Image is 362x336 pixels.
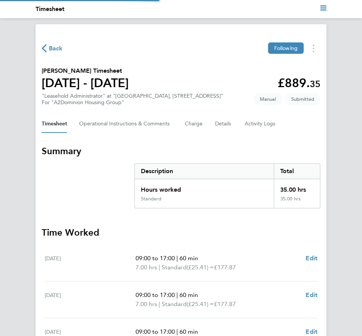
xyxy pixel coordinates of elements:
[135,179,274,196] div: Hours worked
[214,264,236,271] span: £177.87
[187,264,214,271] span: (£25.41) =
[245,115,276,133] button: Activity Logs
[185,115,203,133] button: Charge
[307,42,320,54] button: Timesheets Menu
[79,115,173,133] button: Operational Instructions & Comments
[135,164,274,179] div: Description
[274,164,320,179] div: Total
[162,263,187,272] span: Standard
[42,227,320,239] h3: Time Worked
[159,300,160,308] span: |
[179,328,198,335] span: 60 min
[306,255,317,262] span: Edit
[176,255,178,262] span: |
[176,291,178,298] span: |
[162,300,187,309] span: Standard
[134,163,320,208] div: Summary
[42,75,129,91] h1: [DATE] - [DATE]
[274,196,320,208] div: 35.00 hrs
[42,66,129,75] h2: [PERSON_NAME] Timesheet
[136,255,175,262] span: 09:00 to 17:00
[285,93,320,105] span: This timesheet is Submitted.
[42,145,320,157] h3: Summary
[36,5,64,14] li: Timesheet
[136,264,157,271] span: 7.00 hrs
[214,300,236,308] span: £177.87
[42,44,63,53] button: Back
[42,115,67,133] button: Timesheet
[187,300,214,308] span: (£25.41) =
[159,264,160,271] span: |
[42,93,223,106] div: "Leasehold Administrator" at "[GEOGRAPHIC_DATA], [STREET_ADDRESS]"
[254,93,282,105] span: This timesheet was manually created.
[179,255,198,262] span: 60 min
[136,328,175,335] span: 09:00 to 17:00
[215,115,232,133] button: Details
[306,291,317,300] a: Edit
[45,254,136,272] div: [DATE]
[176,328,178,335] span: |
[274,179,320,196] div: 35.00 hrs
[45,291,136,309] div: [DATE]
[49,44,63,53] span: Back
[306,254,317,263] a: Edit
[306,328,317,335] span: Edit
[268,42,304,54] button: Following
[274,45,298,52] span: Following
[136,291,175,298] span: 09:00 to 17:00
[278,76,320,90] app-decimal: £889.
[141,196,161,202] div: Standard
[310,78,320,89] span: 35
[136,300,157,308] span: 7.00 hrs
[306,291,317,298] span: Edit
[179,291,198,298] span: 60 min
[42,99,223,106] div: For "A2Dominion Housing Group"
